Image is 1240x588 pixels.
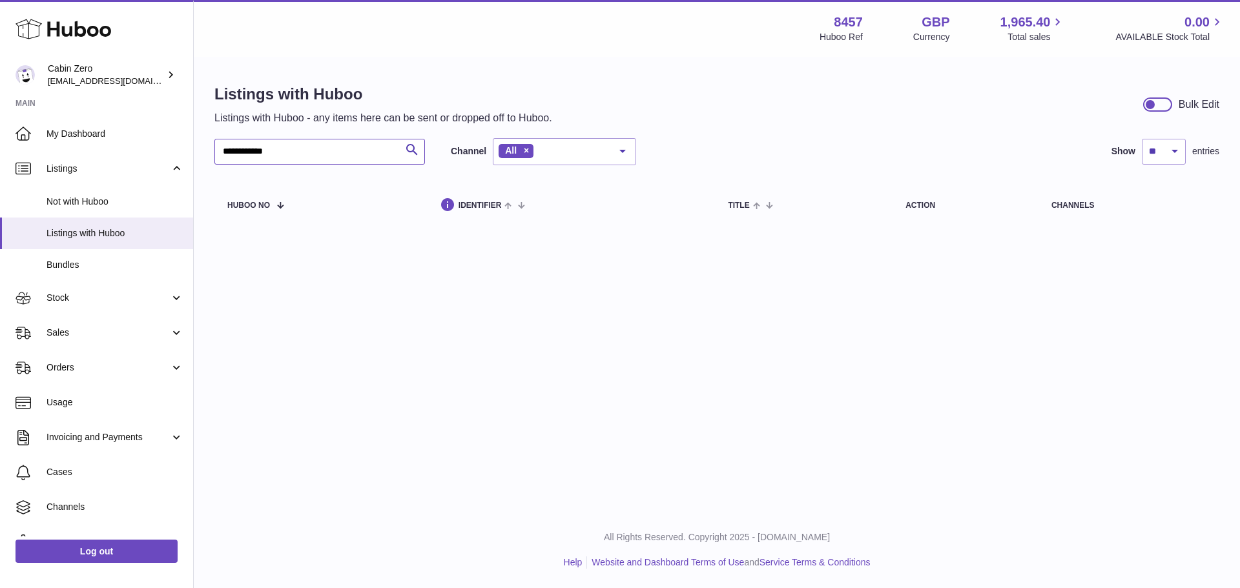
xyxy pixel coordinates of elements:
[922,14,949,31] strong: GBP
[451,145,486,157] label: Channel
[15,65,35,85] img: internalAdmin-8457@internal.huboo.com
[214,111,552,125] p: Listings with Huboo - any items here can be sent or dropped off to Huboo.
[820,31,863,43] div: Huboo Ref
[46,163,170,175] span: Listings
[46,327,170,339] span: Sales
[214,84,552,105] h1: Listings with Huboo
[905,201,1026,210] div: action
[46,466,183,478] span: Cases
[459,201,502,210] span: identifier
[46,196,183,208] span: Not with Huboo
[1115,14,1224,43] a: 0.00 AVAILABLE Stock Total
[204,531,1230,543] p: All Rights Reserved. Copyright 2025 - [DOMAIN_NAME]
[913,31,950,43] div: Currency
[1111,145,1135,157] label: Show
[587,556,870,569] li: and
[46,536,183,548] span: Settings
[564,557,583,567] a: Help
[1008,31,1065,43] span: Total sales
[46,396,183,409] span: Usage
[46,259,183,271] span: Bundles
[46,292,170,304] span: Stock
[834,14,863,31] strong: 8457
[46,431,170,443] span: Invoicing and Payments
[48,76,190,86] span: [EMAIL_ADDRESS][DOMAIN_NAME]
[1192,145,1219,157] span: entries
[46,361,170,374] span: Orders
[505,145,517,156] span: All
[1051,201,1206,210] div: channels
[48,63,164,87] div: Cabin Zero
[592,557,744,567] a: Website and Dashboard Terms of Use
[728,201,749,210] span: title
[46,501,183,513] span: Channels
[227,201,270,210] span: Huboo no
[15,540,178,563] a: Log out
[46,227,183,239] span: Listings with Huboo
[1000,14,1051,31] span: 1,965.40
[1184,14,1210,31] span: 0.00
[1000,14,1066,43] a: 1,965.40 Total sales
[759,557,871,567] a: Service Terms & Conditions
[1115,31,1224,43] span: AVAILABLE Stock Total
[1179,97,1219,112] div: Bulk Edit
[46,128,183,140] span: My Dashboard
